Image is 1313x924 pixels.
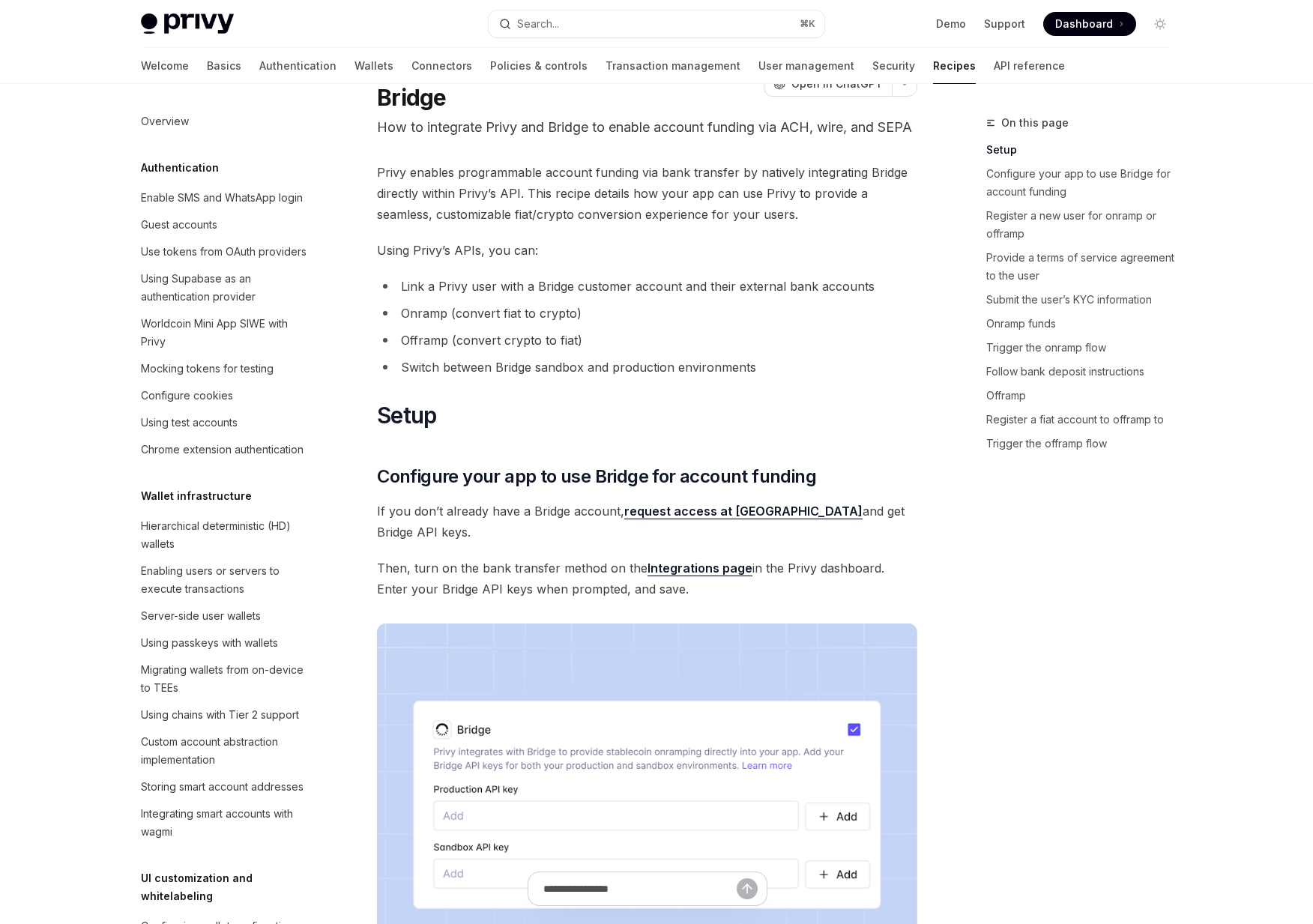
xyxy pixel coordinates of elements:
[141,805,312,841] div: Integrating smart accounts with wagmi
[764,71,892,97] button: Open in ChatGPT
[758,48,854,84] a: User management
[377,501,917,543] span: If you don’t already have a Bridge account, and get Bridge API keys.
[129,701,321,728] a: Using chains with Tier 2 support
[791,76,883,91] span: Open in ChatGPT
[936,16,966,31] a: Demo
[141,315,312,351] div: Worldcoin Mini App SIWE with Privy
[129,211,321,238] a: Guest accounts
[411,48,472,84] a: Connectors
[141,159,219,177] h5: Authentication
[986,288,1184,312] a: Submit the user’s KYC information
[354,48,393,84] a: Wallets
[141,112,189,130] div: Overview
[207,48,241,84] a: Basics
[141,48,189,84] a: Welcome
[377,57,758,111] h1: Funding via bank transfer using Bridge
[648,561,752,576] a: Integrations page
[129,382,321,409] a: Configure cookies
[129,513,321,558] a: Hierarchical deterministic (HD) wallets
[986,246,1184,288] a: Provide a terms of service agreement to the user
[129,108,321,135] a: Overview
[129,603,321,629] a: Server-side user wallets
[129,773,321,800] a: Storing smart account addresses
[377,303,917,324] li: Onramp (convert fiat to crypto)
[129,238,321,265] a: Use tokens from OAuth providers
[141,387,233,405] div: Configure cookies
[141,243,307,261] div: Use tokens from OAuth providers
[141,869,321,905] h5: UI customization and whitelabeling
[1055,16,1113,31] span: Dashboard
[141,634,278,652] div: Using passkeys with wallets
[986,432,1184,456] a: Trigger the offramp flow
[129,728,321,773] a: Custom account abstraction implementation
[141,733,312,769] div: Custom account abstraction implementation
[986,384,1184,408] a: Offramp
[986,360,1184,384] a: Follow bank deposit instructions
[141,487,252,505] h5: Wallet infrastructure
[141,13,234,34] img: light logo
[986,204,1184,246] a: Register a new user for onramp or offramp
[129,629,321,656] a: Using passkeys with wallets
[259,48,336,84] a: Authentication
[490,48,588,84] a: Policies & controls
[141,360,274,378] div: Mocking tokens for testing
[933,48,976,84] a: Recipes
[141,661,312,697] div: Migrating wallets from on-device to TEEs
[141,414,238,432] div: Using test accounts
[141,441,304,459] div: Chrome extension authentication
[986,312,1184,336] a: Onramp funds
[129,310,321,355] a: Worldcoin Mini App SIWE with Privy
[377,402,436,429] span: Setup
[141,270,312,306] div: Using Supabase as an authentication provider
[377,240,917,261] span: Using Privy’s APIs, you can:
[141,189,303,207] div: Enable SMS and WhatsApp login
[129,656,321,701] a: Migrating wallets from on-device to TEEs
[141,517,312,553] div: Hierarchical deterministic (HD) wallets
[129,184,321,211] a: Enable SMS and WhatsApp login
[624,504,863,519] a: request access at [GEOGRAPHIC_DATA]
[994,48,1065,84] a: API reference
[129,409,321,436] a: Using test accounts
[984,16,1025,31] a: Support
[141,778,304,796] div: Storing smart account addresses
[1043,12,1136,36] a: Dashboard
[141,562,312,598] div: Enabling users or servers to execute transactions
[377,465,816,489] span: Configure your app to use Bridge for account funding
[986,336,1184,360] a: Trigger the onramp flow
[606,48,740,84] a: Transaction management
[872,48,915,84] a: Security
[377,162,917,225] span: Privy enables programmable account funding via bank transfer by natively integrating Bridge direc...
[986,408,1184,432] a: Register a fiat account to offramp to
[141,216,217,234] div: Guest accounts
[377,276,917,297] li: Link a Privy user with a Bridge customer account and their external bank accounts
[1001,114,1069,132] span: On this page
[377,117,917,138] p: How to integrate Privy and Bridge to enable account funding via ACH, wire, and SEPA
[129,800,321,845] a: Integrating smart accounts with wagmi
[377,330,917,351] li: Offramp (convert crypto to fiat)
[129,558,321,603] a: Enabling users or servers to execute transactions
[377,558,917,600] span: Then, turn on the bank transfer method on the in the Privy dashboard. Enter your Bridge API keys ...
[489,10,824,37] button: Search...⌘K
[129,436,321,463] a: Chrome extension authentication
[517,15,559,33] div: Search...
[377,357,917,378] li: Switch between Bridge sandbox and production environments
[141,607,261,625] div: Server-side user wallets
[1148,12,1172,36] button: Toggle dark mode
[986,162,1184,204] a: Configure your app to use Bridge for account funding
[800,18,815,30] span: ⌘ K
[737,878,758,899] button: Send message
[129,355,321,382] a: Mocking tokens for testing
[141,706,299,724] div: Using chains with Tier 2 support
[129,265,321,310] a: Using Supabase as an authentication provider
[986,138,1184,162] a: Setup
